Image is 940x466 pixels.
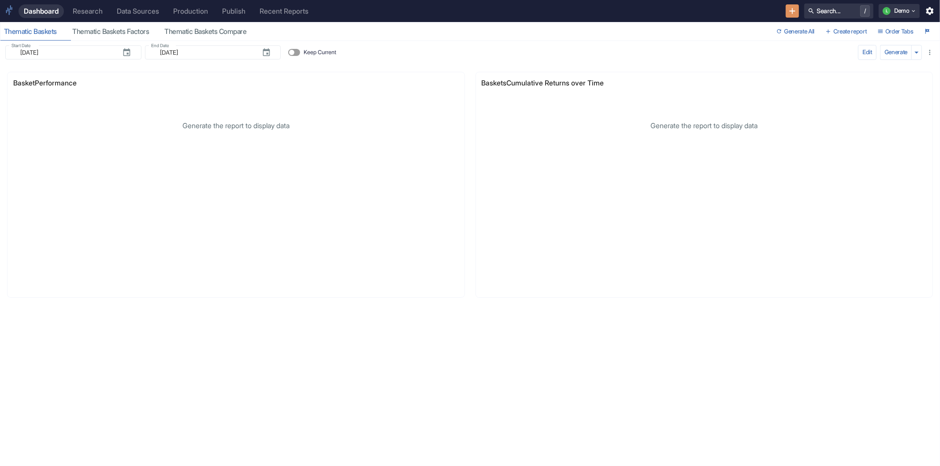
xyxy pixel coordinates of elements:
[164,27,255,36] div: Thematic Baskets Compare
[858,45,877,60] button: config
[222,7,245,15] div: Publish
[111,4,164,18] a: Data Sources
[4,27,65,36] div: Thematic Baskets
[254,4,314,18] a: Recent Reports
[874,25,918,39] button: Order Tabs
[0,22,773,41] div: dashboard tabs
[15,47,115,58] input: yyyy-mm-dd
[883,7,891,15] div: L
[24,7,59,15] div: Dashboard
[151,43,169,49] label: End Date
[31,121,441,131] p: Generate the report to display data
[304,48,336,57] span: Keep Current
[482,78,618,89] p: Baskets Cumulative Returns over Time
[73,7,103,15] div: Research
[822,25,870,39] button: Create report
[773,25,818,39] button: Generate All
[500,121,909,131] p: Generate the report to display data
[217,4,251,18] a: Publish
[19,4,64,18] a: Dashboard
[72,27,157,36] div: Thematic Baskets Factors
[67,4,108,18] a: Research
[11,43,31,49] label: Start Date
[879,4,920,18] button: LDemo
[786,4,799,18] button: New Resource
[117,7,159,15] div: Data Sources
[168,4,213,18] a: Production
[155,47,255,58] input: yyyy-mm-dd
[13,78,90,89] p: Basket Performance
[173,7,208,15] div: Production
[880,45,912,60] button: Generate
[921,25,934,39] button: Launch Tour
[260,7,308,15] div: Recent Reports
[804,4,873,18] button: Search.../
